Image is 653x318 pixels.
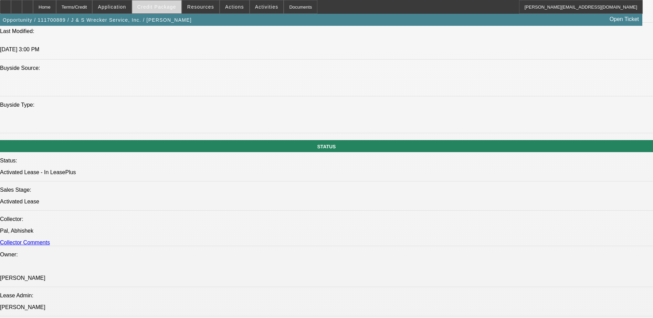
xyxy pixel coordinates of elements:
span: Actions [225,4,244,10]
span: Resources [187,4,214,10]
button: Application [93,0,131,13]
button: Actions [220,0,249,13]
span: STATUS [317,144,336,149]
button: Credit Package [132,0,181,13]
span: Credit Package [137,4,176,10]
button: Resources [182,0,219,13]
span: Application [98,4,126,10]
button: Activities [250,0,284,13]
span: Opportunity / 111700889 / J & S Wrecker Service, Inc. / [PERSON_NAME] [3,17,192,23]
span: Activities [255,4,278,10]
a: Open Ticket [607,13,642,25]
